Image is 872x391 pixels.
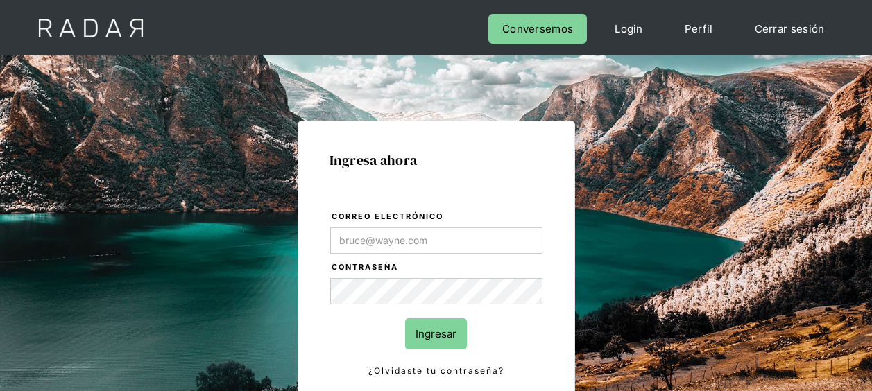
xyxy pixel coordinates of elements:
input: bruce@wayne.com [330,227,542,254]
a: ¿Olvidaste tu contraseña? [330,363,542,379]
a: Perfil [671,14,727,44]
label: Contraseña [332,261,542,275]
h1: Ingresa ahora [330,153,543,168]
form: Login Form [330,209,543,379]
a: Conversemos [488,14,587,44]
input: Ingresar [405,318,467,349]
label: Correo electrónico [332,210,542,224]
a: Cerrar sesión [741,14,839,44]
a: Login [601,14,657,44]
